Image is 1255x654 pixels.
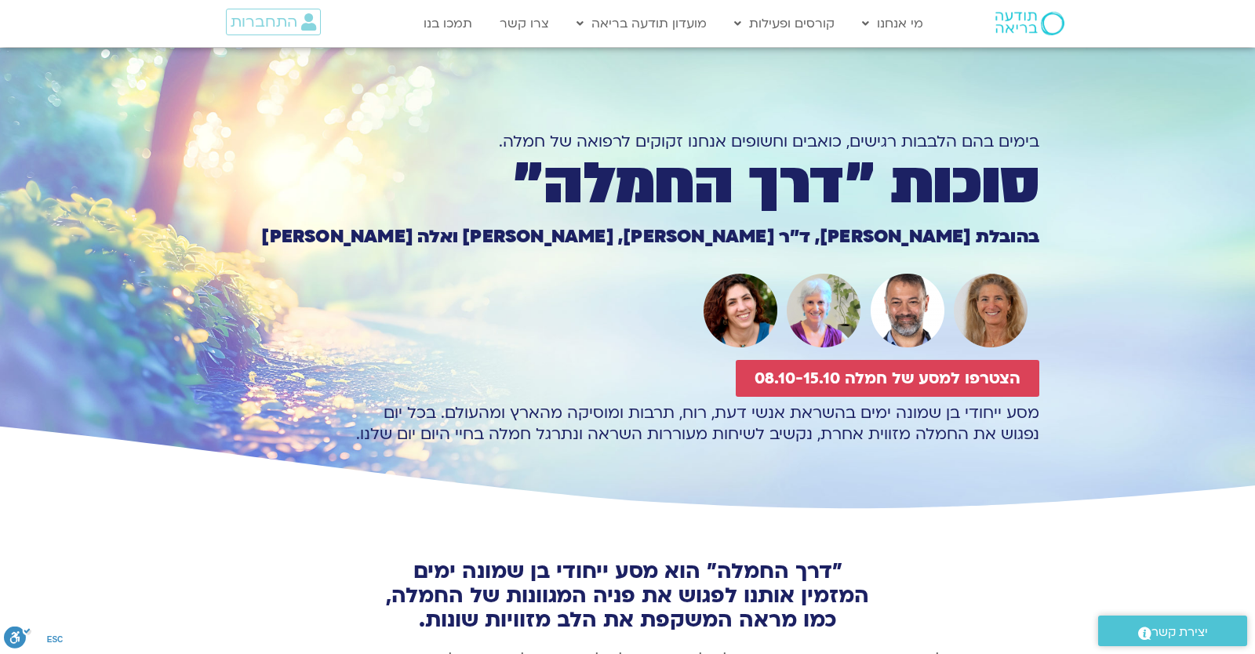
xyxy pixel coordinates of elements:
h1: סוכות ״דרך החמלה״ [216,158,1039,211]
a: צרו קשר [492,9,557,38]
a: קורסים ופעילות [726,9,842,38]
a: מי אנחנו [854,9,931,38]
img: תודעה בריאה [995,12,1064,35]
a: התחברות [226,9,321,35]
h1: בימים בהם הלבבות רגישים, כואבים וחשופים אנחנו זקוקים לרפואה של חמלה. [216,131,1039,152]
h1: בהובלת [PERSON_NAME], ד״ר [PERSON_NAME], [PERSON_NAME] ואלה [PERSON_NAME] [216,228,1039,245]
h2: "דרך החמלה" הוא מסע ייחודי בן שמונה ימים המזמין אותנו לפגוש את פניה המגוונות של החמלה, כמו מראה ה... [290,559,965,632]
a: יצירת קשר [1098,616,1247,646]
a: הצטרפו למסע של חמלה 08.10-15.10 [736,360,1039,397]
a: תמכו בנו [416,9,480,38]
a: מועדון תודעה בריאה [569,9,715,38]
span: הצטרפו למסע של חמלה 08.10-15.10 [755,369,1020,387]
p: מסע ייחודי בן שמונה ימים בהשראת אנשי דעת, רוח, תרבות ומוסיקה מהארץ ומהעולם. בכל יום נפגוש את החמל... [216,402,1039,445]
span: התחברות [231,13,297,31]
span: יצירת קשר [1151,622,1208,643]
